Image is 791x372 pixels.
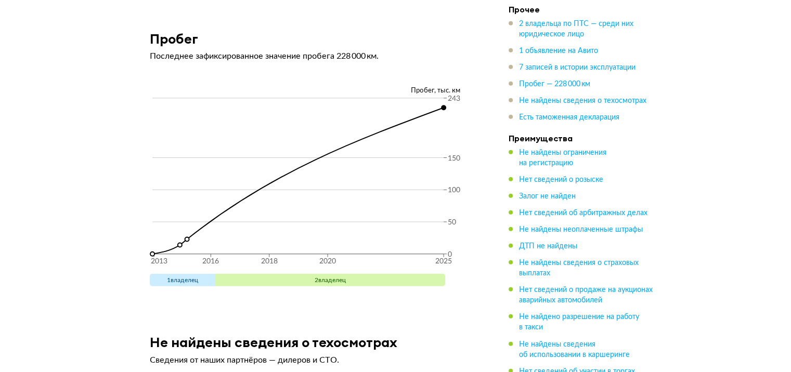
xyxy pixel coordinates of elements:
[519,243,577,250] span: ДТП не найдены
[519,81,590,88] span: Пробег — 228 000 км
[519,259,639,277] span: Не найдены сведения о страховых выплатах
[315,277,346,283] span: 2 владелец
[150,355,477,365] p: Сведения от наших партнёров — дилеров и СТО.
[519,64,636,71] span: 7 записей в истории эксплуатации
[509,4,654,15] h4: Прочее
[519,313,639,331] span: Не найдено разрешение на работу в такси
[519,97,646,104] span: Не найдены сведения о техосмотрах
[150,334,397,350] h3: Не найдены сведения о техосмотрах
[519,114,619,121] span: Есть таможенная декларация
[519,226,643,233] span: Не найдены неоплаченные штрафы
[261,258,277,265] tspan: 2018
[448,187,460,194] tspan: 100
[519,286,653,304] span: Нет сведений о продаже на аукционах аварийных автомобилей
[448,155,460,162] tspan: 150
[519,209,647,217] span: Нет сведений об арбитражных делах
[519,340,630,358] span: Не найдены сведения об использовании в каршеринге
[150,86,477,96] div: Пробег, тыс. км
[519,47,598,55] span: 1 объявление на Авито
[519,20,633,38] span: 2 владельца по ПТС — среди них юридическое лицо
[509,133,654,143] h4: Преимущества
[202,258,219,265] tspan: 2016
[519,193,576,200] span: Залог не найден
[150,31,198,47] h3: Пробег
[519,176,603,183] span: Нет сведений о розыске
[319,258,335,265] tspan: 2020
[448,219,456,227] tspan: 50
[167,277,198,283] span: 1 владелец
[448,251,452,258] tspan: 0
[448,95,460,102] tspan: 243
[519,149,606,167] span: Не найдены ограничения на регистрацию
[150,51,477,61] p: Последнее зафиксированное значение пробега 228 000 км.
[151,258,167,265] tspan: 2013
[435,258,452,265] tspan: 2025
